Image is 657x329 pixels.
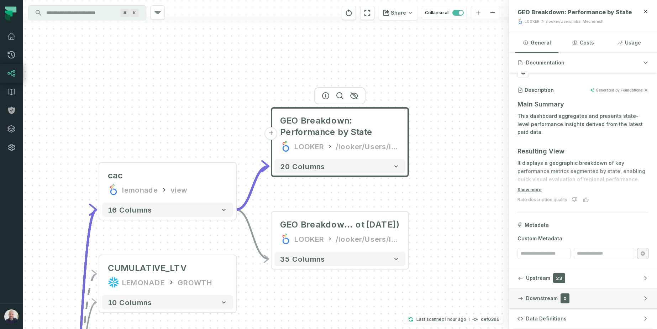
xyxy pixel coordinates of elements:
[356,219,400,230] span: ot [DATE])
[553,273,565,283] span: 23
[108,205,152,214] span: 16 columns
[525,221,549,229] span: Metadata
[526,275,550,282] span: Upstream
[422,6,467,20] button: Collapse all
[108,262,187,274] div: CUMULATIVE_LTV
[108,170,123,181] div: cac
[336,141,400,152] div: /looker/Users/Inbal Mechoresh
[590,88,648,92] button: Generated by Foundational AI
[280,219,400,230] div: GEO Breakdown: Performance by State (snapshot March 2025)
[416,316,466,323] p: Last scanned
[517,9,632,16] span: GEO Breakdown: Performance by State
[509,288,657,308] button: Downstream0
[525,87,554,94] h3: Description
[517,146,648,156] h3: Resulting View
[280,255,325,263] span: 35 columns
[236,166,269,210] g: Edge from b25079d9f1c7e2339219df2a840b804a to 779a9ff7fd46e03f50e6b9f974662fa4
[280,162,325,171] span: 20 columns
[517,159,648,183] p: It displays a geographic breakdown of key performance metrics segmented by state, enabling quick ...
[517,235,648,242] span: Custom Metadata
[108,298,152,307] span: 10 columns
[546,19,604,24] div: /looker/Users/Inbal Mechoresh
[4,309,19,324] img: avatar of Daniel Ochoa Bimblich
[517,187,542,193] button: Show more
[445,317,466,322] relative-time: Sep 29, 2025, 8:06 AM GMT+3
[294,141,324,152] div: LOOKER
[526,295,558,302] span: Downstream
[336,233,400,245] div: /looker/Users/Inbal Mechoresh
[561,33,604,52] button: Costs
[526,315,567,322] span: Data Definitions
[379,6,417,20] button: Share
[236,210,269,259] g: Edge from b25079d9f1c7e2339219df2a840b804a to f8d887b913d1a6728ae7c096bdef22cd
[561,293,569,303] span: 0
[130,9,139,17] span: Press ⌘ + K to focus the search bar
[122,277,165,288] div: LEMONADE
[517,197,567,203] div: Rate description quality
[120,9,130,17] span: Press ⌘ + K to focus the search bar
[509,53,657,73] button: Documentation
[526,59,564,66] span: Documentation
[525,19,540,24] div: LOOKER
[280,219,356,230] span: GEO Breakdown: Performance by State (snapsh
[170,184,187,195] div: view
[178,277,212,288] div: GROWTH
[509,268,657,288] button: Upstream23
[608,33,651,52] button: Usage
[515,33,558,52] button: General
[481,317,499,322] h4: def03d6
[509,309,657,329] button: Data Definitions
[517,112,648,136] p: This dashboard aggregates and presents state-level performance insights derived from the latest p...
[294,233,324,245] div: LOOKER
[265,127,278,140] button: +
[404,315,504,324] button: Last scanned[DATE] 8:06:24 AMdef03d6
[122,184,158,195] div: lemonade
[485,6,500,20] button: zoom out
[280,115,400,138] span: GEO Breakdown: Performance by State
[517,99,648,109] h3: Main Summary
